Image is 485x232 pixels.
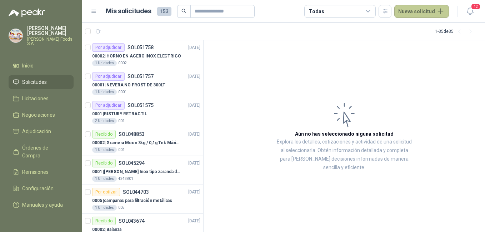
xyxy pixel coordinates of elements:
span: Inicio [22,62,34,70]
img: Company Logo [9,29,22,42]
a: Por adjudicarSOL051757[DATE] 00001 |NEVERA NO FROST DE 300LT1 Unidades0001 [82,69,203,98]
p: SOL051575 [127,103,154,108]
div: 1 - 35 de 35 [435,26,476,37]
a: RecibidoSOL048853[DATE] 00002 |Gramera Moon 3kg / 0,1g Tek Máxima Precisión1 Unidades001 [82,127,203,156]
p: 0002 [118,60,127,66]
p: SOL051758 [127,45,154,50]
div: Por cotizar [92,188,120,196]
a: Por adjudicarSOL051575[DATE] 0001 |BISTURY RETRACTIL2 Unidades001 [82,98,203,127]
a: Por adjudicarSOL051758[DATE] 00002 |HORNO EN ACERO INOX ELECTRICO1 Unidades0002 [82,40,203,69]
h3: Aún no has seleccionado niguna solicitud [295,130,394,138]
p: 00002 | HORNO EN ACERO INOX ELECTRICO [92,53,181,60]
p: [PERSON_NAME] Foods S.A. [27,37,74,46]
div: Por adjudicar [92,72,125,81]
span: Negociaciones [22,111,55,119]
span: Adjudicación [22,127,51,135]
div: 1 Unidades [92,89,117,95]
p: [DATE] [188,160,200,167]
span: 12 [471,3,481,10]
div: Recibido [92,159,116,167]
p: [DATE] [188,189,200,196]
a: Manuales y ayuda [9,198,74,212]
img: Logo peakr [9,9,45,17]
div: Recibido [92,217,116,225]
p: [DATE] [188,73,200,80]
p: SOL043674 [119,218,145,223]
a: Adjudicación [9,125,74,138]
a: Solicitudes [9,75,74,89]
p: 00002 | Gramera Moon 3kg / 0,1g Tek Máxima Precisión [92,140,181,146]
button: Nueva solicitud [394,5,449,18]
a: Por cotizarSOL044703[DATE] 0005 |campanas para filtración metálicas1 Unidades005 [82,185,203,214]
div: 1 Unidades [92,60,117,66]
span: search [181,9,186,14]
div: 2 Unidades [92,118,117,124]
p: SOL044703 [123,190,149,195]
p: [PERSON_NAME] [PERSON_NAME] [27,26,74,36]
span: Órdenes de Compra [22,144,67,160]
div: 1 Unidades [92,205,117,211]
a: Negociaciones [9,108,74,122]
p: Explora los detalles, cotizaciones y actividad de una solicitud al seleccionarla. Obtén informaci... [275,138,414,172]
p: [DATE] [188,218,200,225]
span: 153 [157,7,171,16]
p: SOL048853 [119,132,145,137]
span: Configuración [22,185,54,192]
div: Por adjudicar [92,43,125,52]
p: 001 [118,147,125,153]
div: Todas [309,7,324,15]
p: SOL045294 [119,161,145,166]
div: Por adjudicar [92,101,125,110]
p: [DATE] [188,131,200,138]
p: 4343801 [118,176,133,182]
p: 001 [118,118,125,124]
a: Configuración [9,182,74,195]
div: 1 Unidades [92,147,117,153]
button: 12 [464,5,476,18]
a: RecibidoSOL045294[DATE] 0001 |[PERSON_NAME] Inox tipo zaranda de 3mm x 3 mm1 Unidades4343801 [82,156,203,185]
p: [DATE] [188,102,200,109]
p: 0005 | campanas para filtración metálicas [92,197,172,204]
a: Órdenes de Compra [9,141,74,162]
span: Remisiones [22,168,49,176]
p: [DATE] [188,44,200,51]
h1: Mis solicitudes [106,6,151,16]
p: 0001 | [PERSON_NAME] Inox tipo zaranda de 3mm x 3 mm [92,168,181,175]
p: 0001 [118,89,127,95]
div: 1 Unidades [92,176,117,182]
div: Recibido [92,130,116,138]
a: Inicio [9,59,74,72]
p: 0001 | BISTURY RETRACTIL [92,111,147,117]
p: SOL051757 [127,74,154,79]
span: Licitaciones [22,95,49,102]
p: 005 [118,205,125,211]
p: 00001 | NEVERA NO FROST DE 300LT [92,82,165,89]
a: Remisiones [9,165,74,179]
span: Solicitudes [22,78,47,86]
a: Licitaciones [9,92,74,105]
span: Manuales y ayuda [22,201,63,209]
